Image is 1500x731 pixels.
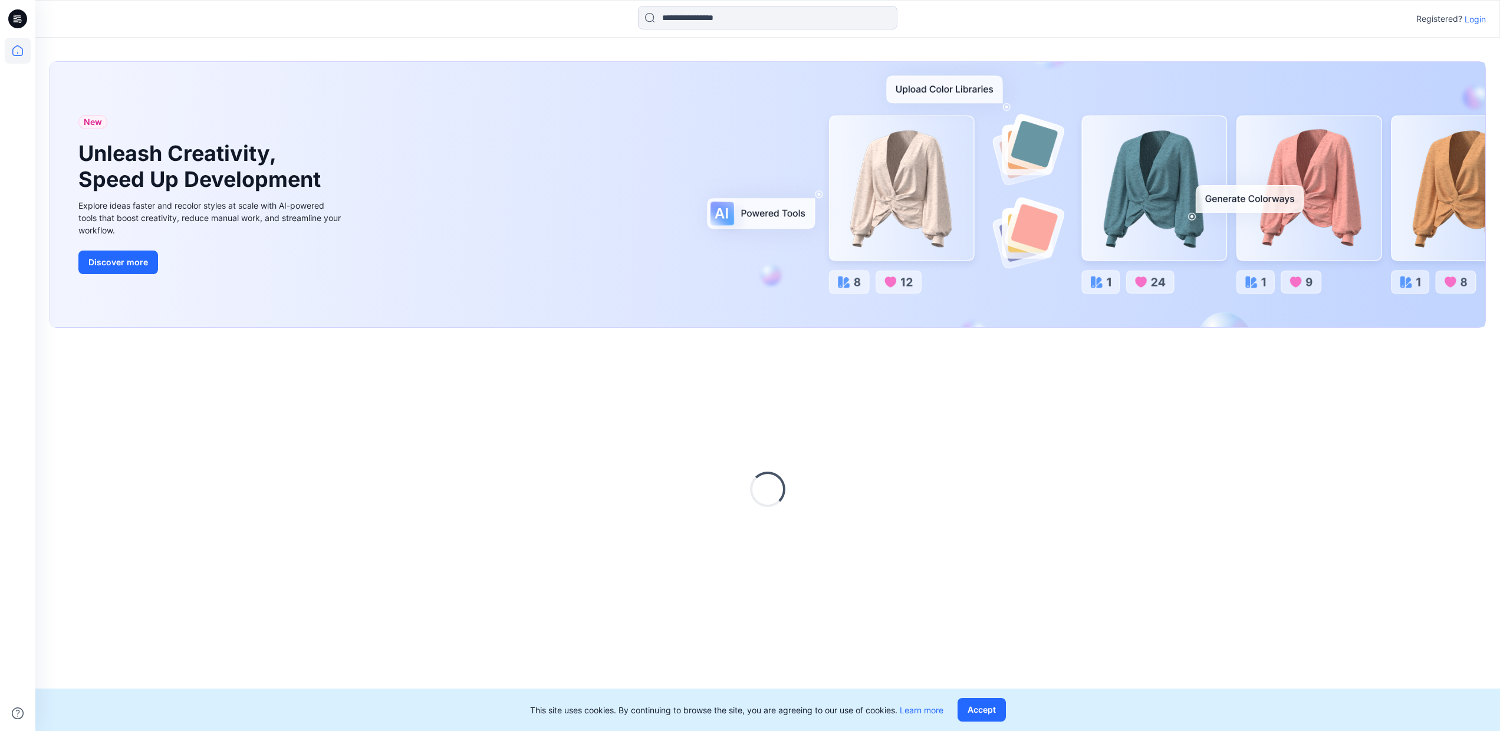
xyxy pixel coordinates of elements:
[78,199,344,236] div: Explore ideas faster and recolor styles at scale with AI-powered tools that boost creativity, red...
[1465,13,1486,25] p: Login
[900,705,943,715] a: Learn more
[78,141,326,192] h1: Unleash Creativity, Speed Up Development
[1416,12,1462,26] p: Registered?
[84,115,102,129] span: New
[78,251,158,274] button: Discover more
[78,251,344,274] a: Discover more
[530,704,943,716] p: This site uses cookies. By continuing to browse the site, you are agreeing to our use of cookies.
[958,698,1006,722] button: Accept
